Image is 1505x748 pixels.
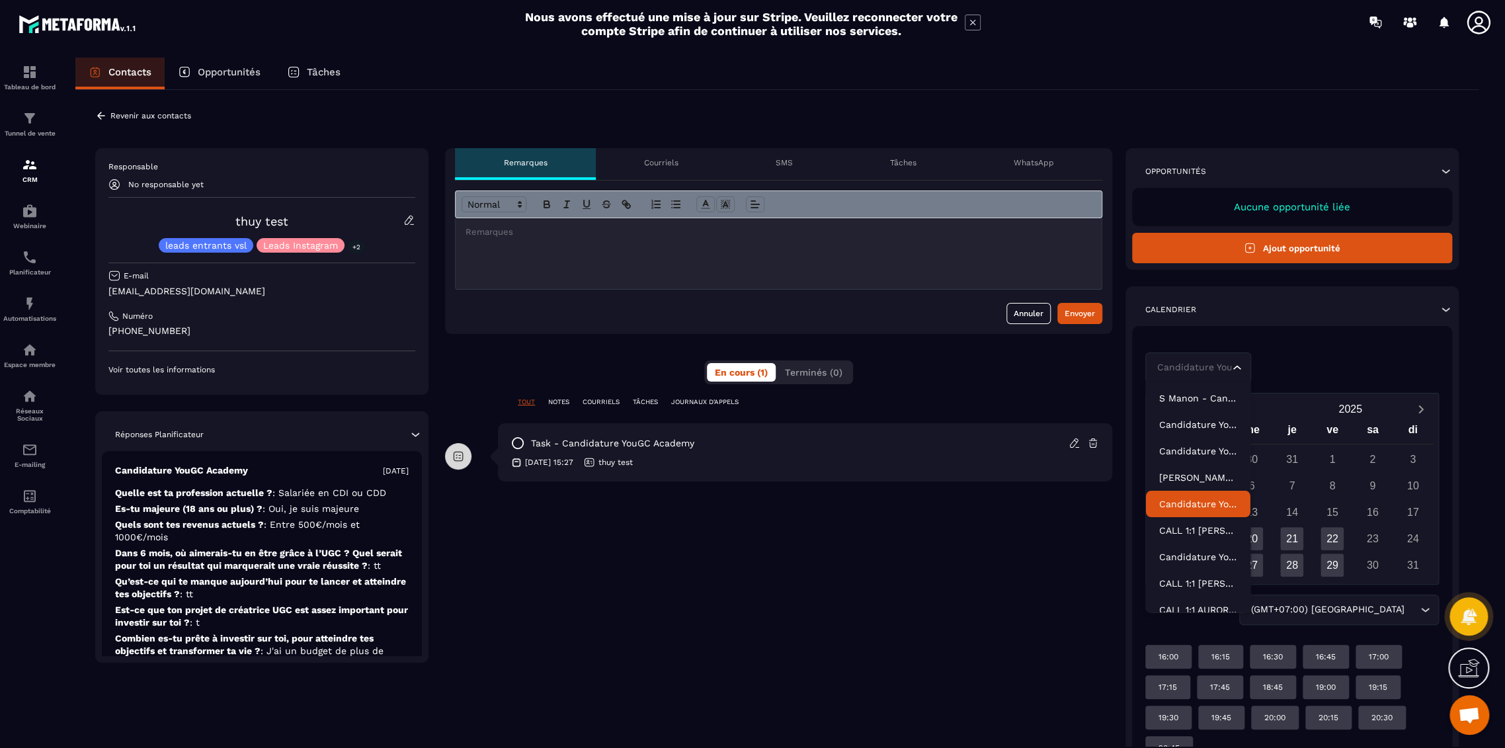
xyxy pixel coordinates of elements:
[1239,595,1439,625] div: Search for option
[1210,682,1230,692] p: 17:45
[1401,501,1424,524] div: 17
[1159,682,1177,692] p: 17:15
[1321,501,1344,524] div: 15
[368,560,381,571] span: : tt
[1211,651,1230,662] p: 16:15
[1240,501,1263,524] div: 13
[108,161,415,172] p: Responsable
[22,110,38,126] img: formation
[1369,651,1389,662] p: 17:00
[1319,712,1338,723] p: 20:15
[1200,474,1223,497] div: 5
[1361,554,1384,577] div: 30
[165,241,247,250] p: leads entrants vsl
[3,54,56,101] a: formationformationTableau de bord
[1160,554,1183,577] div: 25
[1352,421,1393,444] div: sa
[1361,527,1384,550] div: 23
[1151,448,1433,577] div: Calendar days
[1369,682,1387,692] p: 19:15
[3,147,56,193] a: formationformationCRM
[1159,651,1178,662] p: 16:00
[165,58,274,89] a: Opportunités
[3,101,56,147] a: formationformationTunnel de vente
[1263,682,1283,692] p: 18:45
[1192,421,1232,444] div: ma
[1145,166,1206,177] p: Opportunités
[776,157,793,168] p: SMS
[1232,421,1272,444] div: me
[1361,448,1384,471] div: 2
[1057,303,1102,324] button: Envoyer
[263,241,338,250] p: Leads Instagram
[548,397,569,407] p: NOTES
[1145,201,1439,213] p: Aucune opportunité liée
[3,432,56,478] a: emailemailE-mailing
[1316,682,1336,692] p: 19:00
[108,285,415,298] p: [EMAIL_ADDRESS][DOMAIN_NAME]
[707,363,776,382] button: En cours (1)
[124,270,149,281] p: E-mail
[1321,448,1344,471] div: 1
[1321,554,1344,577] div: 29
[1407,603,1417,617] input: Search for option
[715,367,768,378] span: En cours (1)
[128,180,204,189] p: No responsable yet
[1248,603,1407,617] span: (GMT+07:00) [GEOGRAPHIC_DATA]
[115,503,409,515] p: Es-tu majeure (18 ans ou plus) ?
[22,296,38,312] img: automations
[22,157,38,173] img: formation
[22,64,38,80] img: formation
[1200,527,1223,550] div: 19
[1145,353,1251,383] div: Search for option
[1240,554,1263,577] div: 27
[1151,400,1176,418] button: Previous month
[3,461,56,468] p: E-mailing
[115,575,409,601] p: Qu’est-ce qui te manque aujourd’hui pour te lancer et atteindre tes objectifs ?
[3,361,56,368] p: Espace membre
[1160,474,1183,497] div: 4
[22,488,38,504] img: accountant
[19,12,138,36] img: logo
[108,325,415,337] p: [PHONE_NUMBER]
[671,397,739,407] p: JOURNAUX D'APPELS
[1401,474,1424,497] div: 10
[777,363,850,382] button: Terminés (0)
[115,604,409,629] p: Est-ce que ton projet de créatrice UGC est assez important pour investir sur toi ?
[115,519,409,544] p: Quels sont tes revenus actuels ?
[1280,501,1303,524] div: 14
[1272,421,1312,444] div: je
[1151,421,1192,444] div: lu
[583,397,620,407] p: COURRIELS
[3,407,56,422] p: Réseaux Sociaux
[122,311,153,321] p: Numéro
[1401,448,1424,471] div: 3
[1200,501,1223,524] div: 12
[3,315,56,322] p: Automatisations
[3,130,56,137] p: Tunnel de vente
[3,193,56,239] a: automationsautomationsWebinaire
[108,66,151,78] p: Contacts
[22,203,38,219] img: automations
[1280,527,1303,550] div: 21
[1264,712,1285,723] p: 20:00
[1132,233,1452,263] button: Ajout opportunité
[3,83,56,91] p: Tableau de bord
[383,466,409,476] p: [DATE]
[1240,474,1263,497] div: 6
[190,617,200,628] span: : t
[108,364,415,375] p: Voir toutes les informations
[115,464,248,477] p: Candidature YouGC Academy
[75,58,165,89] a: Contacts
[22,388,38,404] img: social-network
[504,157,548,168] p: Remarques
[1160,527,1183,550] div: 18
[22,442,38,458] img: email
[307,66,341,78] p: Tâches
[348,240,365,254] p: +2
[1361,501,1384,524] div: 16
[518,397,535,407] p: TOUT
[22,342,38,358] img: automations
[3,239,56,286] a: schedulerschedulerPlanificateur
[3,332,56,378] a: automationsautomationsEspace membre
